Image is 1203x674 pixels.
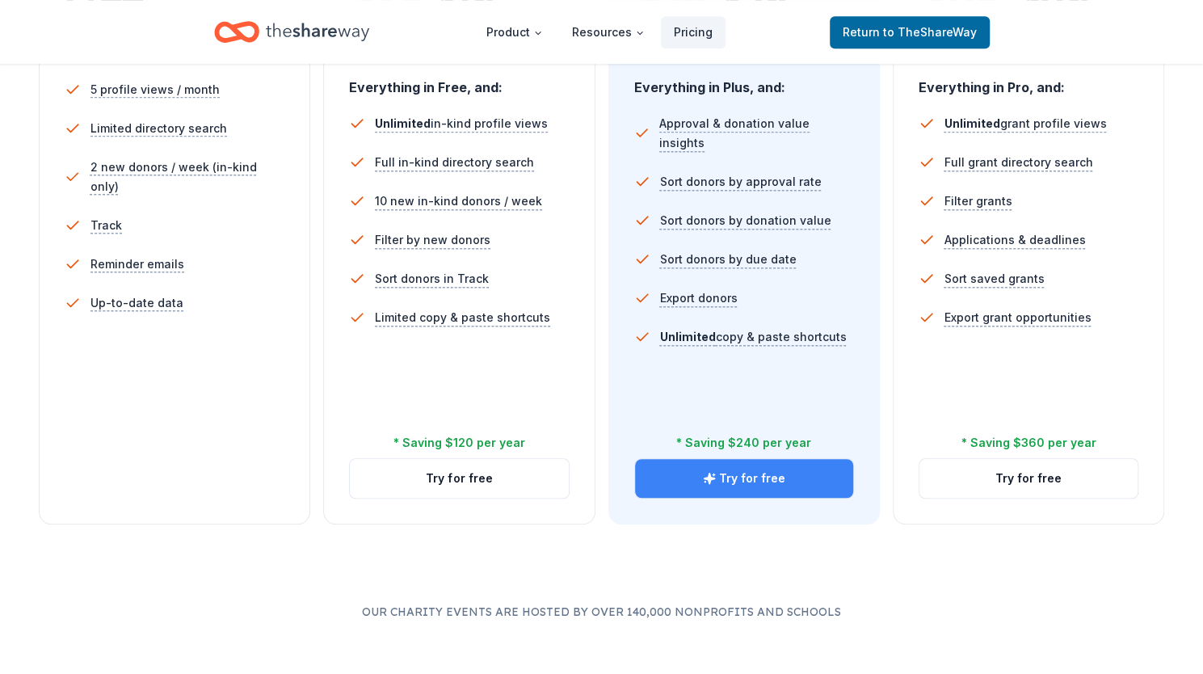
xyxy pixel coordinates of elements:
[660,172,822,192] span: Sort donors by approval rate
[375,308,550,327] span: Limited copy & paste shortcuts
[883,25,977,39] span: to TheShareWay
[944,230,1086,250] span: Applications & deadlines
[90,158,285,196] span: 2 new donors / week (in-kind only)
[375,153,534,172] span: Full in-kind directory search
[660,211,831,230] span: Sort donors by donation value
[961,433,1096,453] div: * Saving $360 per year
[375,192,542,211] span: 10 new in-kind donors / week
[830,16,990,48] a: Returnto TheShareWay
[375,230,490,250] span: Filter by new donors
[635,459,853,498] button: Try for free
[375,116,548,130] span: in-kind profile views
[944,153,1093,172] span: Full grant directory search
[944,269,1045,289] span: Sort saved grants
[660,330,716,343] span: Unlimited
[90,119,227,138] span: Limited directory search
[350,459,568,498] button: Try for free
[559,16,658,48] button: Resources
[634,64,854,98] div: Everything in Plus, and:
[659,114,854,153] span: Approval & donation value insights
[660,289,738,308] span: Export donors
[661,16,726,48] a: Pricing
[473,13,726,51] nav: Main
[660,250,797,269] span: Sort donors by due date
[919,459,1138,498] button: Try for free
[843,23,977,42] span: Return
[375,116,431,130] span: Unlimited
[944,116,1107,130] span: grant profile views
[375,269,489,289] span: Sort donors in Track
[39,602,1164,621] p: Our charity events are hosted by over 140,000 nonprofits and schools
[676,433,811,453] div: * Saving $240 per year
[90,216,122,235] span: Track
[90,255,184,274] span: Reminder emails
[944,192,1012,211] span: Filter grants
[944,116,1000,130] span: Unlimited
[90,80,220,99] span: 5 profile views / month
[393,433,525,453] div: * Saving $120 per year
[660,330,847,343] span: copy & paste shortcuts
[944,308,1092,327] span: Export grant opportunities
[349,64,569,98] div: Everything in Free, and:
[214,13,369,51] a: Home
[473,16,556,48] button: Product
[90,293,183,313] span: Up-to-date data
[919,64,1138,98] div: Everything in Pro, and:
